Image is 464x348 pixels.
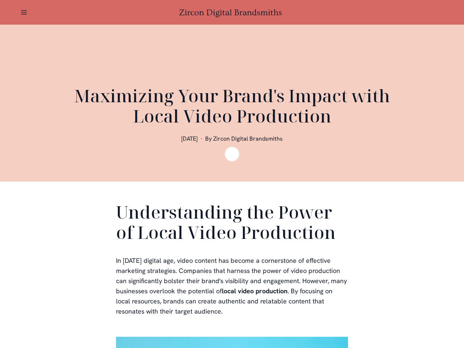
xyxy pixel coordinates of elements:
[116,202,348,245] h2: Understanding the Power of Local Video Production
[225,147,239,161] img: Zircon Digital Brandsmiths
[200,135,202,142] span: ·
[179,8,285,17] a: Zircon Digital Brandsmiths
[205,135,283,142] span: By Zircon Digital Brandsmiths
[58,86,406,126] h1: Maximizing Your Brand's Impact with Local Video Production
[222,287,287,295] b: local video production
[116,256,348,316] p: In [DATE] digital age, video content has become a cornerstone of effective marketing strategies. ...
[181,135,198,142] span: [DATE]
